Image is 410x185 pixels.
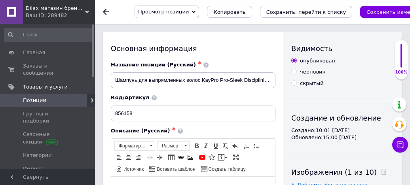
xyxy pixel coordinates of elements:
span: ✱ [198,60,201,66]
span: Заказы и сообщения [23,62,73,77]
div: Видимость [291,43,394,53]
a: Вставить сообщение [217,153,228,162]
span: Сезонные скидки [23,131,73,145]
a: По правому краю [134,153,142,162]
a: Вставить шаблон [148,164,196,173]
a: Уменьшить отступ [146,153,154,162]
span: Размер [158,142,182,150]
div: скрытый [300,80,324,87]
a: Убрать форматирование [221,142,230,150]
div: Основная информация [111,43,275,53]
a: Источник [115,164,145,173]
a: Увеличить отступ [155,153,164,162]
span: Источник [122,166,144,173]
a: Изображение [186,153,195,162]
span: Название позиции (Русский) [111,62,196,68]
button: Сохранить, перейти к списку [260,6,353,18]
div: черновик [300,68,325,76]
a: Вставить / удалить нумерованный список [242,142,251,150]
span: Описание (Русский) [111,128,170,134]
div: Изображения (1 из 10) [291,167,394,177]
div: 100% Качество заполнения [395,40,408,79]
span: Форматирование [115,142,147,150]
a: Таблица [167,153,176,162]
span: Товары и услуги [23,83,68,91]
span: Вставить шаблон [156,166,195,173]
a: Развернуть [232,153,240,162]
span: Группы и подборки [23,110,73,125]
a: Подчеркнутый (Ctrl+U) [211,142,220,150]
div: Ваш ID: 289482 [26,12,95,19]
a: Отменить (Ctrl+Z) [230,142,239,150]
span: ✱ [172,126,175,131]
a: Форматирование [114,141,155,151]
div: опубликован [300,57,335,64]
div: 100% [395,70,408,75]
span: Просмотр позиции [138,9,189,15]
span: Позиции [23,97,46,104]
input: Поиск [4,28,93,42]
a: Добавить видео с YouTube [198,153,207,162]
a: По центру [124,153,133,162]
div: Обновлено: 15:00 [DATE] [291,134,394,141]
span: Копировать [213,9,245,15]
button: Чат с покупателем [392,137,408,153]
a: Размер [158,141,190,151]
button: Копировать [207,6,252,18]
input: Например, H&M женское платье зеленое 38 размер вечернее макси с блестками [111,72,275,88]
div: Создано: 10:01 [DATE] [291,127,394,134]
a: По левому краю [115,153,123,162]
span: Dilax магазин брендовых детских игрушек и товаров для родителей. [26,5,85,12]
a: Вставить / удалить маркированный список [252,142,260,150]
div: Вернуться назад [103,9,109,15]
span: Категории [23,152,52,159]
a: Курсив (Ctrl+I) [202,142,211,150]
a: Полужирный (Ctrl+B) [192,142,201,150]
span: Главная [23,49,45,56]
a: Вставить иконку [207,153,216,162]
span: Импорт [23,165,44,172]
span: Код/Артикул [111,94,150,100]
a: Вставить/Редактировать ссылку (Ctrl+L) [177,153,185,162]
div: Создание и обновление [291,113,394,123]
a: Создать таблицу [200,164,247,173]
i: Сохранить, перейти к списку [266,9,346,15]
span: Создать таблицу [207,166,246,173]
